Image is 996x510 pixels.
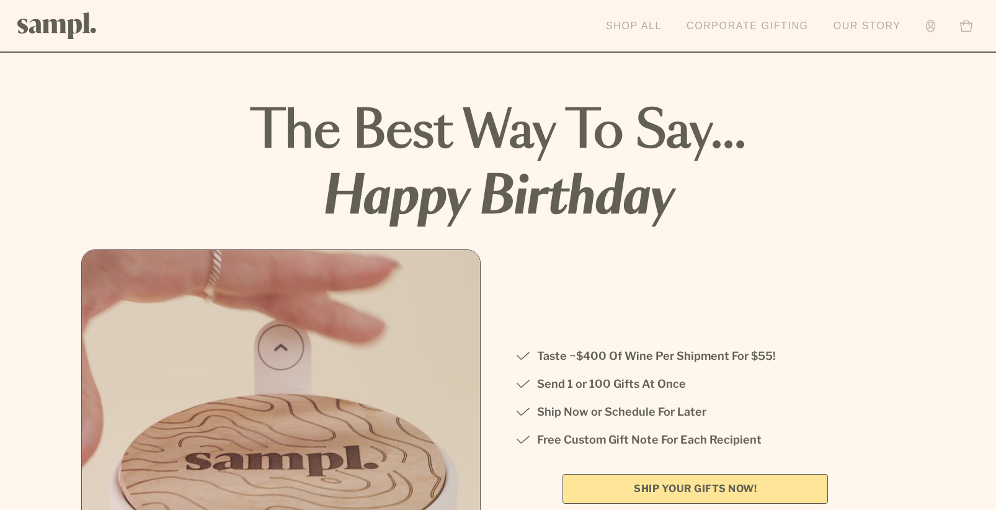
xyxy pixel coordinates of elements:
a: Our Story [827,12,907,40]
a: Corporate Gifting [680,12,815,40]
img: Sampl logo [17,12,97,39]
li: Taste ~$400 Of Wine Per Shipment For $55! [515,347,875,365]
strong: happy birthday [81,165,915,231]
li: Free Custom Gift Note For Each Recipient [515,431,875,449]
a: Shop All [600,12,668,40]
strong: The best way to say [251,107,746,157]
li: Send 1 or 100 Gifts At Once [515,375,875,393]
a: SHIP YOUR GIFTS NOW! [562,474,828,504]
span: ... [711,107,746,157]
li: Ship Now or Schedule For Later [515,403,875,421]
